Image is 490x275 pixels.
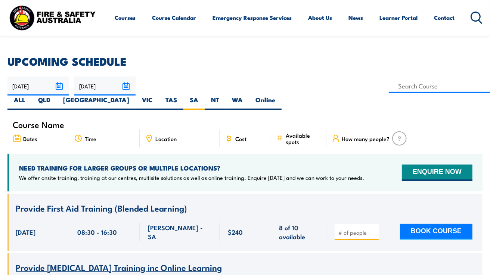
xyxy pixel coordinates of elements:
[159,96,183,110] label: TAS
[7,76,69,96] input: From date
[16,261,222,274] span: Provide [MEDICAL_DATA] Training inc Online Learning
[57,96,136,110] label: [GEOGRAPHIC_DATA]
[23,135,37,142] span: Dates
[183,96,205,110] label: SA
[16,204,187,213] a: Provide First Aid Training (Blended Learning)
[308,9,332,26] a: About Us
[7,96,32,110] label: ALL
[32,96,57,110] label: QLD
[115,9,136,26] a: Courses
[13,121,64,128] span: Course Name
[235,135,246,142] span: Cost
[152,9,196,26] a: Course Calendar
[77,228,117,236] span: 08:30 - 16:30
[389,79,490,93] input: Search Course
[213,9,292,26] a: Emergency Response Services
[148,223,212,241] span: [PERSON_NAME] - SA
[19,174,364,181] p: We offer onsite training, training at our centres, multisite solutions as well as online training...
[286,132,321,145] span: Available spots
[400,224,472,240] button: BOOK COURSE
[7,56,483,66] h2: UPCOMING SCHEDULE
[226,96,249,110] label: WA
[434,9,455,26] a: Contact
[249,96,282,110] label: Online
[74,76,136,96] input: To date
[339,229,376,236] input: # of people
[402,165,472,181] button: ENQUIRE NOW
[279,223,318,241] span: 8 of 10 available
[19,164,364,172] h4: NEED TRAINING FOR LARGER GROUPS OR MULTIPLE LOCATIONS?
[16,228,35,236] span: [DATE]
[228,228,243,236] span: $240
[205,96,226,110] label: NT
[380,9,418,26] a: Learner Portal
[342,135,390,142] span: How many people?
[349,9,363,26] a: News
[16,263,222,272] a: Provide [MEDICAL_DATA] Training inc Online Learning
[16,201,187,214] span: Provide First Aid Training (Blended Learning)
[155,135,177,142] span: Location
[85,135,96,142] span: Time
[136,96,159,110] label: VIC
